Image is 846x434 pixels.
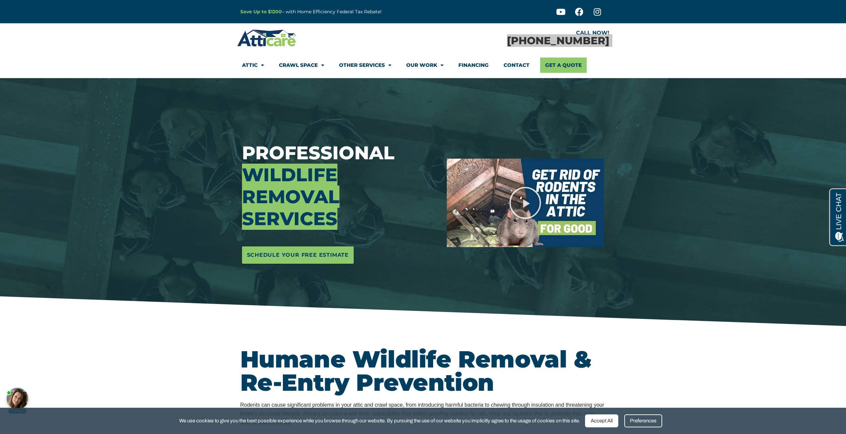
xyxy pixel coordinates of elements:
[3,381,37,414] iframe: Chat Invitation
[504,58,530,73] a: Contact
[585,414,618,427] div: Accept All
[458,58,489,73] a: Financing
[240,9,282,15] a: Save Up to $1200
[509,186,542,219] div: Play Video
[179,417,580,425] span: We use cookies to give you the best possible experience while you browse through our website. By ...
[240,401,606,427] div: Rodents can cause significant problems in your attic and crawl space, from introducing harmful ba...
[242,142,437,230] h3: Professional
[242,246,354,264] a: Schedule Your Free Estimate
[242,164,339,230] span: Wildlife Removal Services
[247,250,349,260] span: Schedule Your Free Estimate
[242,58,264,73] a: Attic
[16,5,54,14] span: Opens a chat window
[406,58,443,73] a: Our Work
[423,30,609,36] div: CALL NOW!
[242,58,604,73] nav: Menu
[240,8,456,16] p: – with Home Efficiency Federal Tax Rebate!
[624,414,662,427] div: Preferences
[540,58,587,73] a: Get A Quote
[240,348,606,394] h2: Humane Wildlife Removal & Re-Entry Prevention
[279,58,324,73] a: Crawl Space
[339,58,391,73] a: Other Services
